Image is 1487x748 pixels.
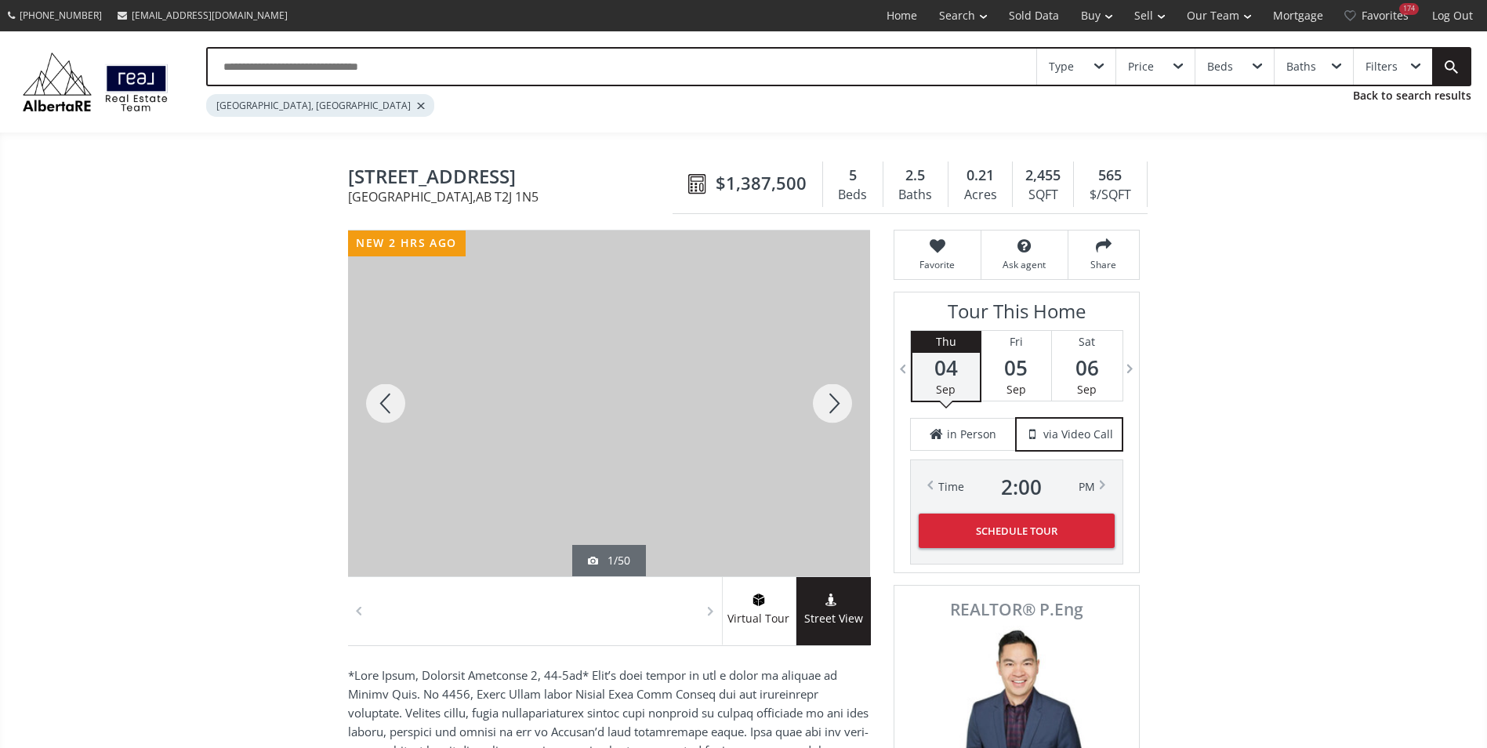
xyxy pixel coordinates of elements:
div: SQFT [1021,183,1065,207]
span: Ask agent [989,258,1060,271]
span: Share [1076,258,1131,271]
span: 04 [912,357,980,379]
div: Beds [1207,61,1233,72]
span: Virtual Tour [722,610,796,628]
div: new 2 hrs ago [348,231,466,256]
img: virtual tour icon [751,594,767,606]
span: Sep [1006,382,1026,397]
a: [EMAIL_ADDRESS][DOMAIN_NAME] [110,1,296,30]
a: Back to search results [1353,88,1471,103]
div: $/SQFT [1082,183,1138,207]
span: 427 Willow Grove Crescent SE [348,166,680,191]
div: 5 [831,165,875,186]
div: 2.5 [891,165,940,186]
span: [PHONE_NUMBER] [20,9,102,22]
div: 427 Willow Grove Crescent SE Calgary, AB T2J 1N5 - Photo 1 of 1 [348,231,870,576]
h3: Tour This Home [910,300,1123,330]
div: Beds [831,183,875,207]
span: Sep [1077,382,1097,397]
div: Sat [1052,331,1123,353]
div: [GEOGRAPHIC_DATA], [GEOGRAPHIC_DATA] [206,94,434,117]
span: Street View [796,610,871,628]
div: 0.21 [956,165,1004,186]
div: Baths [1286,61,1316,72]
span: Sep [936,382,956,397]
span: 2,455 [1025,165,1061,186]
div: Price [1128,61,1154,72]
div: Acres [956,183,1004,207]
span: 2 : 00 [1001,476,1042,498]
div: Type [1049,61,1074,72]
div: 565 [1082,165,1138,186]
button: Schedule Tour [919,514,1115,548]
div: Filters [1366,61,1398,72]
div: Fri [981,331,1051,353]
span: Favorite [902,258,973,271]
div: Time PM [938,476,1095,498]
div: 1/50 [588,553,630,568]
img: Logo [16,49,175,115]
span: 06 [1052,357,1123,379]
span: in Person [947,427,996,442]
a: virtual tour iconVirtual Tour [722,577,796,645]
div: Thu [912,331,980,353]
div: 174 [1399,3,1419,15]
span: $1,387,500 [716,171,807,195]
div: Baths [891,183,940,207]
span: REALTOR® P.Eng [912,601,1122,618]
span: via Video Call [1043,427,1113,442]
span: [EMAIL_ADDRESS][DOMAIN_NAME] [132,9,288,22]
span: 05 [981,357,1051,379]
span: [GEOGRAPHIC_DATA] , AB T2J 1N5 [348,191,680,203]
